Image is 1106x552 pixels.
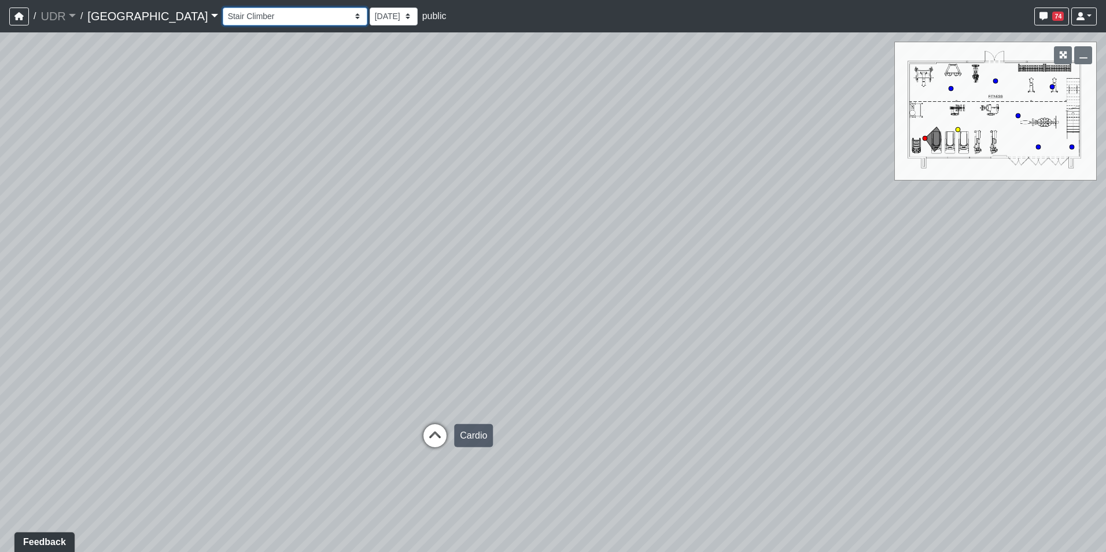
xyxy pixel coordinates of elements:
[454,424,493,447] div: Cardio
[87,5,217,28] a: [GEOGRAPHIC_DATA]
[422,11,447,21] span: public
[1034,8,1069,25] button: 74
[9,529,77,552] iframe: Ybug feedback widget
[76,5,87,28] span: /
[29,5,40,28] span: /
[1052,12,1064,21] span: 74
[40,5,75,28] a: UDR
